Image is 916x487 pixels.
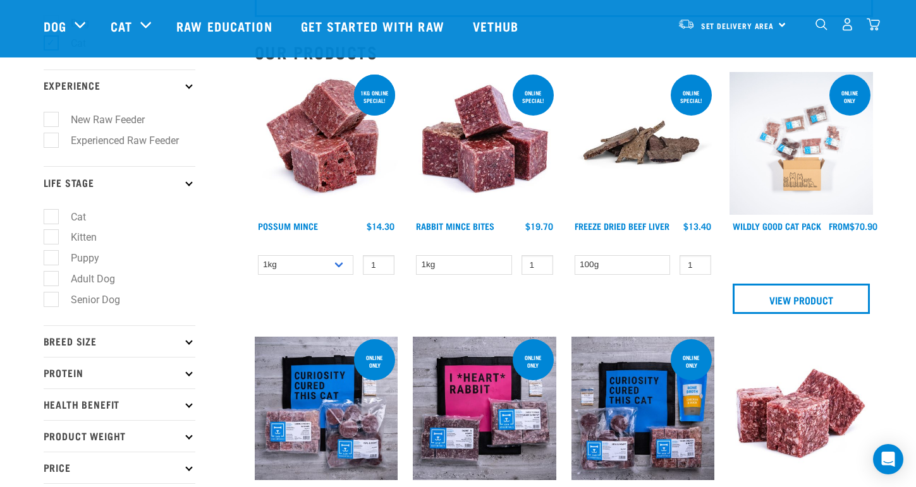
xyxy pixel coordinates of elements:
[571,72,715,215] img: Stack Of Freeze Dried Beef Liver For Pets
[525,221,553,231] div: $19.70
[51,112,150,128] label: New Raw Feeder
[51,133,184,148] label: Experienced Raw Feeder
[363,255,394,275] input: 1
[829,224,850,228] span: FROM
[413,72,556,215] img: Whole Minced Rabbit Cubes 01
[288,1,460,51] a: Get started with Raw
[680,255,711,275] input: 1
[522,255,553,275] input: 1
[354,83,395,110] div: 1kg online special!
[255,72,398,215] img: 1102 Possum Mince 01
[873,444,903,474] div: Open Intercom Messenger
[730,72,873,215] img: Cat 0 2sec
[111,16,132,35] a: Cat
[671,348,712,375] div: online only
[829,83,870,110] div: ONLINE ONLY
[671,83,712,110] div: ONLINE SPECIAL!
[867,18,880,31] img: home-icon@2x.png
[44,388,195,420] p: Health Benefit
[829,221,877,231] div: $70.90
[354,348,395,375] div: online only
[701,23,774,28] span: Set Delivery Area
[571,337,715,480] img: NSP Kitten Update
[416,224,494,228] a: Rabbit Mince Bites
[575,224,669,228] a: Freeze Dried Beef Liver
[51,229,102,245] label: Kitten
[51,250,104,266] label: Puppy
[44,16,66,35] a: Dog
[815,18,827,30] img: home-icon-1@2x.png
[164,1,288,51] a: Raw Education
[44,166,195,198] p: Life Stage
[51,292,125,308] label: Senior Dog
[44,357,195,388] p: Protein
[678,18,695,30] img: van-moving.png
[683,221,711,231] div: $13.40
[513,348,554,375] div: online only
[44,420,195,452] p: Product Weight
[730,337,873,480] img: 1124 Lamb Chicken Heart Mix 01
[51,271,120,287] label: Adult Dog
[513,83,554,110] div: ONLINE SPECIAL!
[413,337,556,480] img: Assortment Of Raw Essential Products For Cats Including, Pink And Black Tote Bag With "I *Heart* ...
[733,284,870,314] a: View Product
[733,224,821,228] a: Wildly Good Cat Pack
[44,69,195,101] p: Experience
[51,209,91,225] label: Cat
[841,18,854,31] img: user.png
[44,452,195,483] p: Price
[44,325,195,357] p: Breed Size
[367,221,394,231] div: $14.30
[460,1,535,51] a: Vethub
[258,224,318,228] a: Possum Mince
[255,337,398,480] img: Assortment Of Raw Essential Products For Cats Including, Blue And Black Tote Bag With "Curiosity ...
